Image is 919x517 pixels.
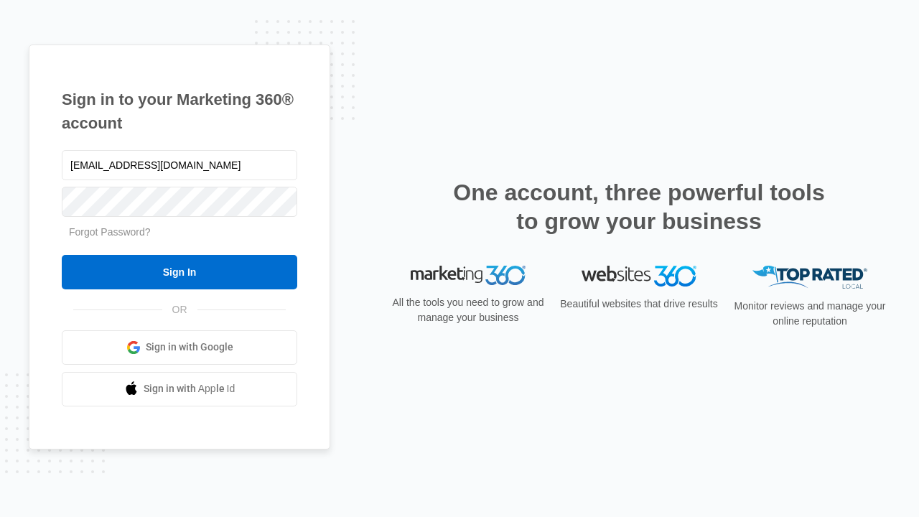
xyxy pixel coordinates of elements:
[62,88,297,135] h1: Sign in to your Marketing 360® account
[146,340,233,355] span: Sign in with Google
[69,226,151,238] a: Forgot Password?
[144,381,235,396] span: Sign in with Apple Id
[62,150,297,180] input: Email
[162,302,197,317] span: OR
[62,372,297,406] a: Sign in with Apple Id
[411,266,526,286] img: Marketing 360
[729,299,890,329] p: Monitor reviews and manage your online reputation
[582,266,696,287] img: Websites 360
[752,266,867,289] img: Top Rated Local
[559,297,719,312] p: Beautiful websites that drive results
[62,255,297,289] input: Sign In
[449,178,829,236] h2: One account, three powerful tools to grow your business
[62,330,297,365] a: Sign in with Google
[388,295,549,325] p: All the tools you need to grow and manage your business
